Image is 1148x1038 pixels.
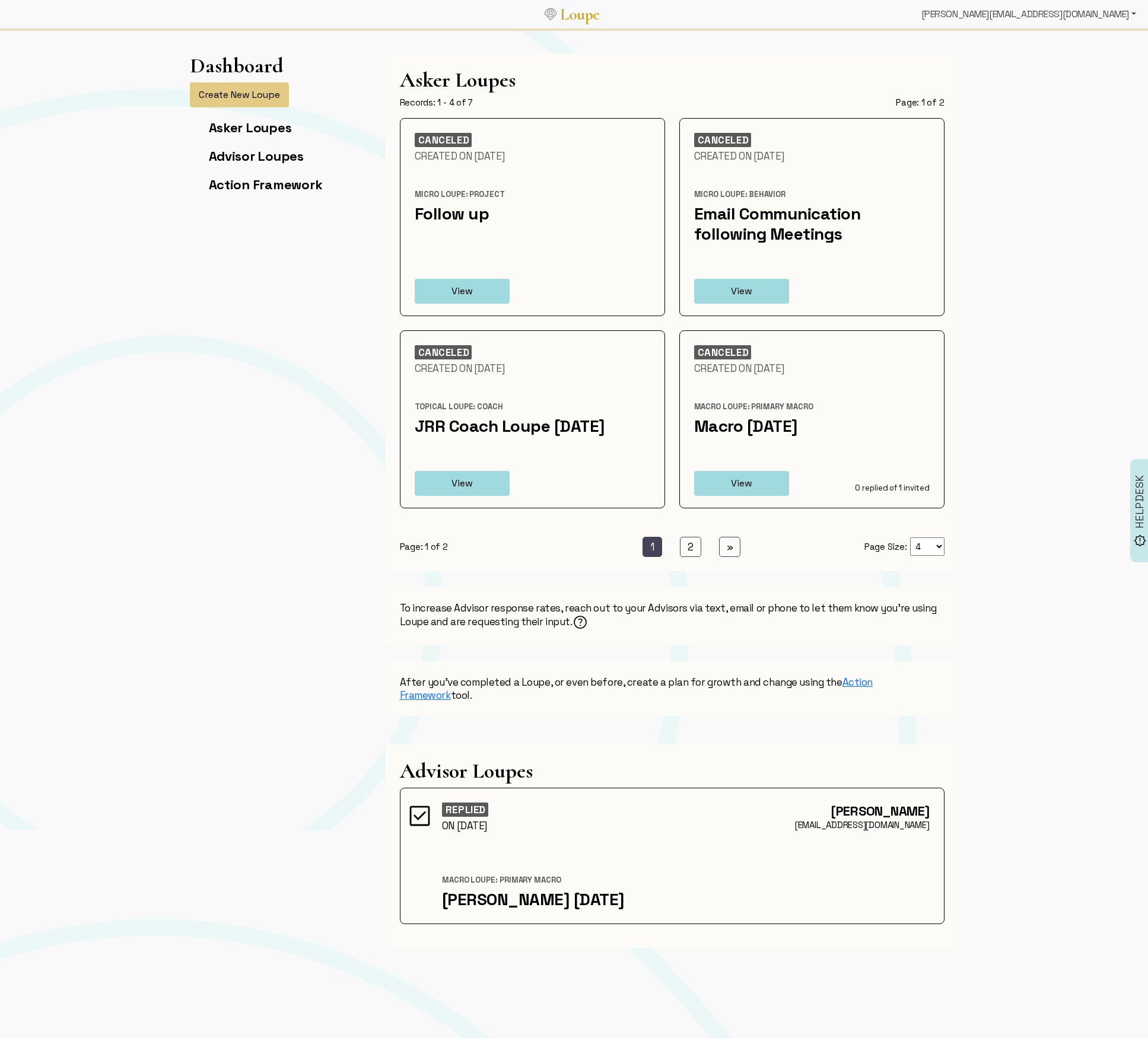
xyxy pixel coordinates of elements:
[415,362,650,375] div: Created On [DATE]
[896,97,944,109] div: Page: 1 of 2
[400,676,873,702] a: Action Framework
[209,176,323,193] a: Action Framework
[694,362,930,375] div: Created On [DATE]
[694,402,930,412] div: Macro Loupe: Primary Macro
[209,119,292,136] a: Asker Loupes
[694,133,752,147] div: CANCELED
[209,148,304,164] a: Advisor Loupes
[680,537,701,557] a: Go to page 2
[573,614,588,630] img: Help
[573,614,588,631] helpicon: How to Ping Your Advisors
[917,2,1141,26] div: [PERSON_NAME][EMAIL_ADDRESS][DOMAIN_NAME]
[694,471,789,496] button: View
[415,149,650,163] div: Created On [DATE]
[415,203,489,224] a: Follow up
[415,345,472,359] div: CANCELED
[603,537,625,557] a: Previous Page
[415,279,510,304] button: View
[400,759,945,783] h1: Advisor Loupes
[190,82,289,107] button: Create New Loupe
[415,415,605,437] a: JRR Coach Loupe [DATE]
[386,587,959,645] div: To increase Advisor response rates, reach out to your Advisors via text, email or phone to let th...
[643,537,662,557] a: Current Page is 1
[694,203,861,244] a: Email Communication following Meetings
[694,189,930,200] div: Micro Loupe: Behavior
[611,540,618,553] span: «
[556,4,604,26] a: Loupe
[190,53,323,205] app-left-page-nav: Dashboard
[442,889,930,909] div: [PERSON_NAME] [DATE]
[821,483,929,493] div: 0 replied of 1 invited
[545,8,556,20] img: Loupe Logo
[400,537,945,557] nav: Page of Results
[415,819,930,831] div: [EMAIL_ADDRESS][DOMAIN_NAME]
[400,68,945,92] h1: Asker Loupes
[694,279,789,304] button: View
[694,149,930,163] div: Created On [DATE]
[415,803,930,819] div: [PERSON_NAME]
[719,537,741,557] a: Next Page
[190,53,284,78] h1: Dashboard
[850,537,945,556] div: Page Size:
[694,415,798,437] a: Macro [DATE]
[727,540,733,553] span: »
[386,661,959,716] div: After you've completed a Loupe, or even before, create a plan for growth and change using the tool.
[400,97,473,109] div: Records: 1 - 4 of 7
[415,402,650,412] div: Topical Loupe: Coach
[415,189,650,200] div: Micro Loupe: Project
[415,471,510,496] button: View
[415,133,472,147] div: CANCELED
[400,541,495,553] div: Page: 1 of 2
[406,803,433,829] img: FFFF
[694,345,752,359] div: CANCELED
[1134,534,1146,547] img: brightness_alert_FILL0_wght500_GRAD0_ops.svg
[442,875,930,886] div: Macro Loupe: Primary Macro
